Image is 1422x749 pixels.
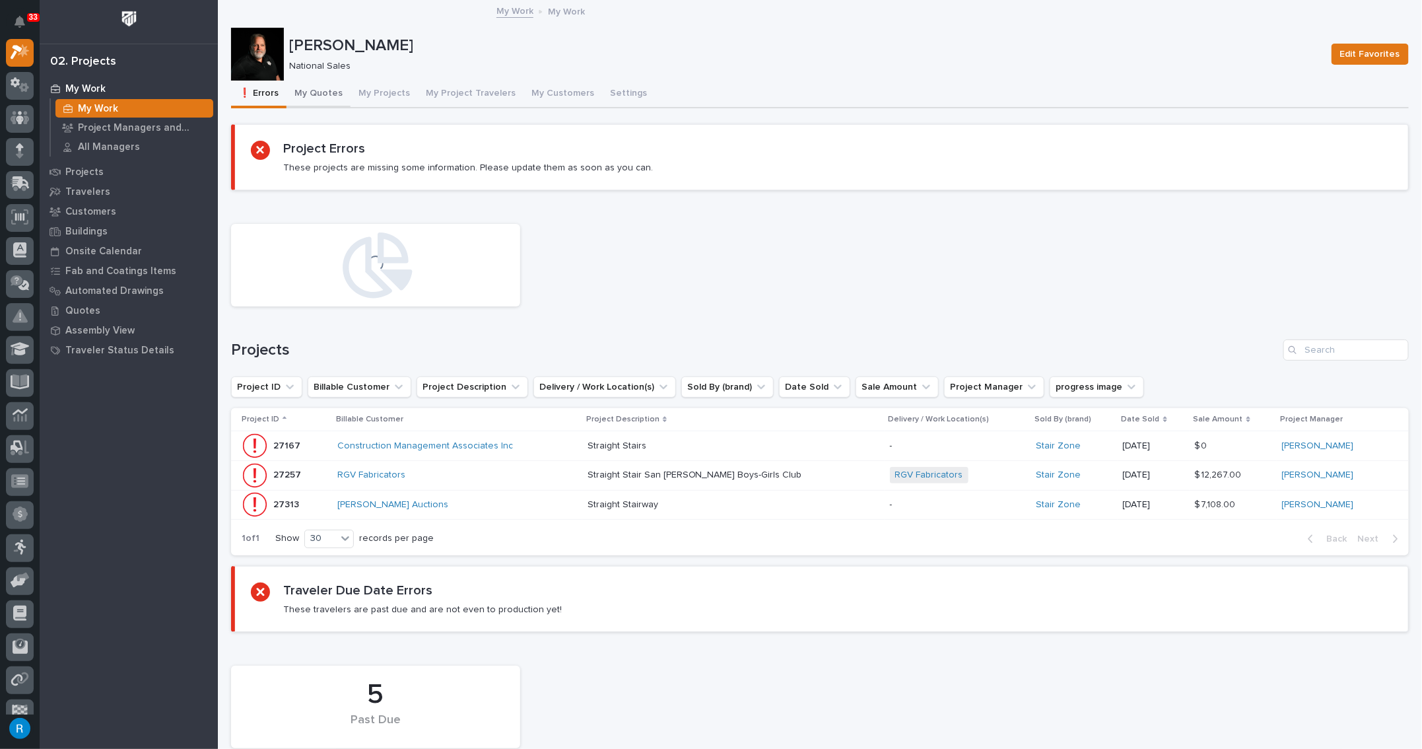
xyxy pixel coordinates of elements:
[681,376,774,398] button: Sold By (brand)
[231,460,1409,490] tr: 2725727257 RGV Fabricators Straight Stair San [PERSON_NAME] Boys-Girls ClubStraight Stair San [PE...
[1282,441,1354,452] a: [PERSON_NAME]
[283,162,653,174] p: These projects are missing some information. Please update them as soon as you can.
[602,81,655,108] button: Settings
[40,281,218,301] a: Automated Drawings
[1281,412,1343,427] p: Project Manager
[65,206,116,218] p: Customers
[524,81,602,108] button: My Customers
[51,99,218,118] a: My Work
[1036,470,1081,481] a: Stair Zone
[548,3,585,18] p: My Work
[40,162,218,182] a: Projects
[417,376,528,398] button: Project Description
[1036,441,1081,452] a: Stair Zone
[78,122,208,134] p: Project Managers and Engineers
[275,533,299,544] p: Show
[65,83,106,95] p: My Work
[50,55,116,69] div: 02. Projects
[242,412,279,427] p: Project ID
[254,713,498,741] div: Past Due
[65,166,104,178] p: Projects
[6,715,34,742] button: users-avatar
[40,320,218,340] a: Assembly View
[359,533,434,544] p: records per page
[1194,412,1243,427] p: Sale Amount
[336,412,403,427] p: Billable Customer
[1123,441,1184,452] p: [DATE]
[1123,499,1184,511] p: [DATE]
[40,241,218,261] a: Onsite Calendar
[273,438,303,452] p: 27167
[40,261,218,281] a: Fab and Coatings Items
[231,490,1409,519] tr: 2731327313 [PERSON_NAME] Auctions Straight StairwayStraight Stairway -Stair Zone [DATE]$ 7,108.00...
[890,499,1026,511] p: -
[1195,438,1210,452] p: $ 0
[273,467,304,481] p: 27257
[78,141,140,153] p: All Managers
[1282,470,1354,481] a: [PERSON_NAME]
[351,81,418,108] button: My Projects
[40,301,218,320] a: Quotes
[889,412,990,427] p: Delivery / Work Location(s)
[1195,497,1238,511] p: $ 7,108.00
[1050,376,1144,398] button: progress image
[1034,412,1091,427] p: Sold By (brand)
[779,376,850,398] button: Date Sold
[1036,499,1081,511] a: Stair Zone
[231,341,1278,360] h1: Projects
[65,186,110,198] p: Travelers
[254,678,498,711] div: 5
[1123,470,1184,481] p: [DATE]
[890,441,1026,452] p: -
[496,3,533,18] a: My Work
[40,201,218,221] a: Customers
[65,305,100,317] p: Quotes
[305,532,337,546] div: 30
[231,522,270,555] p: 1 of 1
[51,118,218,137] a: Project Managers and Engineers
[1283,339,1409,361] input: Search
[65,246,142,258] p: Onsite Calendar
[337,499,448,511] a: [PERSON_NAME] Auctions
[856,376,939,398] button: Sale Amount
[1332,44,1409,65] button: Edit Favorites
[1353,533,1409,545] button: Next
[1297,533,1353,545] button: Back
[1122,412,1160,427] p: Date Sold
[1282,499,1354,511] a: [PERSON_NAME]
[588,438,649,452] p: Straight Stairs
[1340,46,1400,62] span: Edit Favorites
[40,182,218,201] a: Travelers
[117,7,141,31] img: Workspace Logo
[337,441,513,452] a: Construction Management Associates Inc
[418,81,524,108] button: My Project Travelers
[895,470,963,481] a: RGV Fabricators
[944,376,1044,398] button: Project Manager
[29,13,38,22] p: 33
[1358,533,1387,545] span: Next
[586,412,660,427] p: Project Description
[308,376,411,398] button: Billable Customer
[289,36,1321,55] p: [PERSON_NAME]
[40,79,218,98] a: My Work
[283,141,365,157] h2: Project Errors
[51,137,218,156] a: All Managers
[231,81,287,108] button: ❗ Errors
[65,325,135,337] p: Assembly View
[283,604,562,616] p: These travelers are past due and are not even to production yet!
[65,266,176,277] p: Fab and Coatings Items
[231,431,1409,460] tr: 2716727167 Construction Management Associates Inc Straight StairsStraight Stairs -Stair Zone [DAT...
[231,376,302,398] button: Project ID
[588,497,661,511] p: Straight Stairway
[289,61,1316,72] p: National Sales
[287,81,351,108] button: My Quotes
[40,340,218,360] a: Traveler Status Details
[65,226,108,238] p: Buildings
[65,345,174,357] p: Traveler Status Details
[588,467,805,481] p: Straight Stair San [PERSON_NAME] Boys-Girls Club
[1319,533,1347,545] span: Back
[273,497,302,511] p: 27313
[17,16,34,37] div: Notifications33
[1195,467,1244,481] p: $ 12,267.00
